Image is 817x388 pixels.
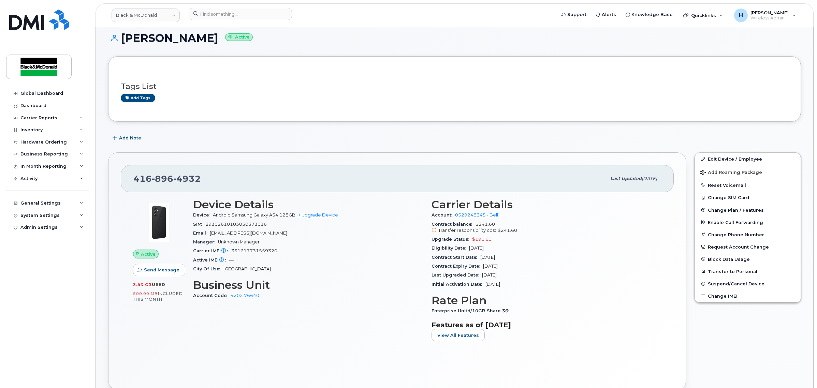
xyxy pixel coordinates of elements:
button: Suspend/Cancel Device [695,278,801,290]
div: Huma Naseer [729,9,801,22]
span: Unknown Manager [218,239,260,244]
button: Send Message [133,264,185,276]
span: Suspend/Cancel Device [708,281,764,286]
span: H [739,11,743,19]
span: Account Code [193,293,231,298]
span: Initial Activation Date [432,282,485,287]
small: Active [225,33,253,41]
a: Edit Device / Employee [695,153,801,165]
a: Knowledge Base [621,8,677,21]
h3: Business Unit [193,279,423,291]
span: used [152,282,165,287]
span: Active IMEI [193,257,229,263]
span: 416 [133,174,201,184]
a: + Upgrade Device [298,212,338,218]
span: 3.83 GB [133,282,152,287]
span: Eligibility Date [432,245,469,251]
button: Change Phone Number [695,228,801,241]
span: Manager [193,239,218,244]
span: Upgrade Status [432,237,472,242]
span: SIM [193,222,205,227]
span: 4932 [173,174,201,184]
a: Support [557,8,591,21]
span: Support [567,11,586,18]
span: Email [193,230,210,236]
span: Change Plan / Features [708,207,764,212]
span: Enterprise Unltd/10GB Share 36 [432,308,512,313]
span: included this month [133,291,183,302]
span: $241.60 [432,222,662,234]
span: [DATE] [483,264,498,269]
a: 0529248345 - Bell [455,212,498,218]
span: — [229,257,234,263]
button: Enable Call Forwarding [695,216,801,228]
span: Account [432,212,455,218]
span: [DATE] [482,272,497,278]
span: Quicklinks [691,13,716,18]
input: Find something... [189,8,292,20]
span: 896 [152,174,173,184]
a: Alerts [591,8,621,21]
span: Android Samsung Galaxy A54 128GB [213,212,295,218]
span: Alerts [602,11,616,18]
span: View All Features [437,332,479,339]
span: 500.00 MB [133,291,158,296]
button: Transfer to Personal [695,265,801,278]
span: 89302610103050373016 [205,222,267,227]
span: $191.60 [472,237,492,242]
button: Add Note [108,132,147,144]
span: [EMAIL_ADDRESS][DOMAIN_NAME] [210,230,287,236]
span: Add Roaming Package [700,170,762,176]
button: Change SIM Card [695,191,801,204]
span: Wireless Admin [750,15,789,21]
span: City Of Use [193,266,223,271]
span: Add Note [119,135,141,141]
h1: [PERSON_NAME] [108,32,801,44]
span: Contract Start Date [432,255,480,260]
button: Block Data Usage [695,253,801,265]
span: Transfer responsibility cost [438,228,496,233]
span: Last Upgraded Date [432,272,482,278]
span: [PERSON_NAME] [750,10,789,15]
a: 4202.76640 [231,293,259,298]
span: Last updated [610,176,642,181]
span: [DATE] [469,245,484,251]
span: Active [141,251,156,257]
button: Add Roaming Package [695,165,801,179]
span: Enable Call Forwarding [708,220,763,225]
h3: Tags List [121,82,788,91]
a: Add tags [121,94,155,102]
span: Send Message [144,267,179,273]
span: Contract balance [432,222,476,227]
button: View All Features [432,329,485,341]
span: [GEOGRAPHIC_DATA] [223,266,271,271]
button: Reset Voicemail [695,179,801,191]
h3: Device Details [193,198,423,211]
span: Contract Expiry Date [432,264,483,269]
span: Device [193,212,213,218]
a: Black & McDonald [112,9,180,22]
button: Change IMEI [695,290,801,302]
span: Knowledge Base [631,11,673,18]
button: Request Account Change [695,241,801,253]
span: 351617731559320 [231,248,277,253]
h3: Carrier Details [432,198,662,211]
h3: Rate Plan [432,294,662,307]
span: Carrier IMEI [193,248,231,253]
span: [DATE] [642,176,657,181]
img: image20231002-3703462-17nx3v8.jpeg [138,202,179,243]
span: [DATE] [480,255,495,260]
h3: Features as of [DATE] [432,321,662,329]
span: [DATE] [485,282,500,287]
span: $241.60 [498,228,517,233]
button: Change Plan / Features [695,204,801,216]
div: Quicklinks [678,9,728,22]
